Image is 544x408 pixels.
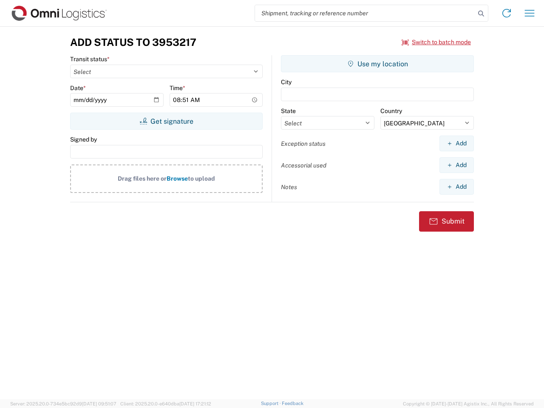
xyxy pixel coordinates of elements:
label: City [281,78,292,86]
button: Switch to batch mode [402,35,471,49]
a: Feedback [282,401,303,406]
button: Use my location [281,55,474,72]
span: Copyright © [DATE]-[DATE] Agistix Inc., All Rights Reserved [403,400,534,408]
label: Exception status [281,140,326,147]
span: Client: 2025.20.0-e640dba [120,401,211,406]
label: Date [70,84,86,92]
button: Add [439,136,474,151]
label: Country [380,107,402,115]
label: Accessorial used [281,161,326,169]
span: Browse [167,175,188,182]
span: Server: 2025.20.0-734e5bc92d9 [10,401,116,406]
span: Drag files here or [118,175,167,182]
h3: Add Status to 3953217 [70,36,196,48]
label: Signed by [70,136,97,143]
span: [DATE] 09:51:07 [82,401,116,406]
label: Transit status [70,55,110,63]
label: Notes [281,183,297,191]
button: Get signature [70,113,263,130]
button: Add [439,179,474,195]
input: Shipment, tracking or reference number [255,5,475,21]
a: Support [261,401,282,406]
button: Submit [419,211,474,232]
button: Add [439,157,474,173]
label: Time [170,84,185,92]
span: to upload [188,175,215,182]
span: [DATE] 17:21:12 [179,401,211,406]
label: State [281,107,296,115]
